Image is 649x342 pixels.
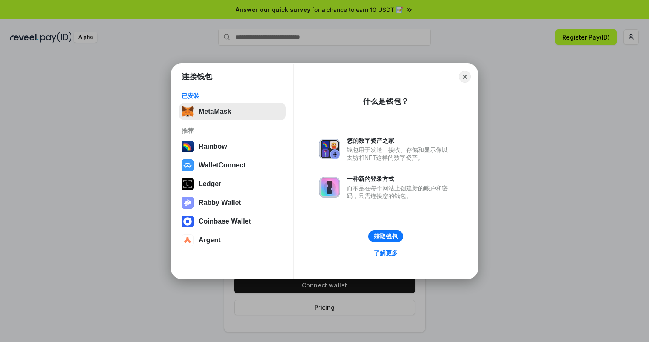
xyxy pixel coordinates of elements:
div: 已安装 [182,92,283,100]
button: MetaMask [179,103,286,120]
img: svg+xml,%3Csvg%20width%3D%2228%22%20height%3D%2228%22%20viewBox%3D%220%200%2028%2028%22%20fill%3D... [182,234,194,246]
button: WalletConnect [179,157,286,174]
h1: 连接钱包 [182,72,212,82]
div: 一种新的登录方式 [347,175,452,183]
div: 钱包用于发送、接收、存储和显示像以太坊和NFT这样的数字资产。 [347,146,452,161]
img: svg+xml,%3Csvg%20xmlns%3D%22http%3A%2F%2Fwww.w3.org%2F2000%2Fsvg%22%20fill%3D%22none%22%20viewBox... [182,197,194,209]
img: svg+xml,%3Csvg%20width%3D%22120%22%20height%3D%22120%22%20viewBox%3D%220%200%20120%20120%22%20fil... [182,141,194,152]
div: 获取钱包 [374,233,398,240]
div: 而不是在每个网站上创建新的账户和密码，只需连接您的钱包。 [347,184,452,200]
button: Coinbase Wallet [179,213,286,230]
button: Rainbow [179,138,286,155]
a: 了解更多 [369,247,403,259]
div: WalletConnect [199,161,246,169]
button: Ledger [179,175,286,193]
img: svg+xml,%3Csvg%20xmlns%3D%22http%3A%2F%2Fwww.w3.org%2F2000%2Fsvg%22%20fill%3D%22none%22%20viewBox... [319,139,340,159]
div: 什么是钱包？ [363,96,409,106]
div: Coinbase Wallet [199,218,251,225]
div: Rainbow [199,143,227,150]
button: 获取钱包 [368,230,403,242]
div: Argent [199,236,221,244]
img: svg+xml,%3Csvg%20xmlns%3D%22http%3A%2F%2Fwww.w3.org%2F2000%2Fsvg%22%20width%3D%2228%22%20height%3... [182,178,194,190]
div: 推荐 [182,127,283,135]
img: svg+xml,%3Csvg%20fill%3D%22none%22%20height%3D%2233%22%20viewBox%3D%220%200%2035%2033%22%20width%... [182,106,194,118]
button: Argent [179,232,286,249]
div: Ledger [199,180,221,188]
button: Close [459,71,471,83]
img: svg+xml,%3Csvg%20xmlns%3D%22http%3A%2F%2Fwww.w3.org%2F2000%2Fsvg%22%20fill%3D%22none%22%20viewBox... [319,177,340,198]
div: MetaMask [199,108,231,115]
button: Rabby Wallet [179,194,286,211]
div: 了解更多 [374,249,398,257]
div: Rabby Wallet [199,199,241,207]
img: svg+xml,%3Csvg%20width%3D%2228%22%20height%3D%2228%22%20viewBox%3D%220%200%2028%2028%22%20fill%3D... [182,216,194,227]
img: svg+xml,%3Csvg%20width%3D%2228%22%20height%3D%2228%22%20viewBox%3D%220%200%2028%2028%22%20fill%3D... [182,159,194,171]
div: 您的数字资产之家 [347,137,452,144]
